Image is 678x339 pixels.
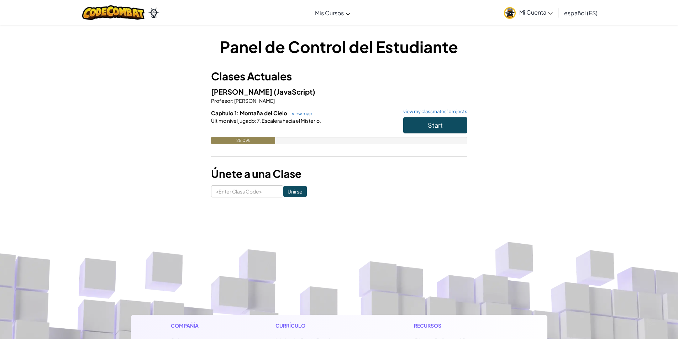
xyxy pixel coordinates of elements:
[414,322,508,329] h1: Recursos
[504,7,516,19] img: avatar
[564,9,598,17] span: español (ES)
[261,117,321,124] span: Escalera hacia el Misterio.
[211,137,275,144] div: 25.0%
[211,97,232,104] span: Profesor
[211,166,467,182] h3: Únete a una Clase
[171,322,230,329] h1: Compañía
[82,5,144,20] img: CodeCombat logo
[148,7,159,18] img: Ozaria
[428,121,443,129] span: Start
[211,68,467,84] h3: Clases Actuales
[232,97,233,104] span: :
[211,36,467,58] h1: Panel de Control del Estudiante
[274,87,315,96] span: (JavaScript)
[211,110,288,116] span: Capítulo 1: Montaña del Cielo
[255,117,256,124] span: :
[561,3,601,22] a: español (ES)
[500,1,556,24] a: Mi Cuenta
[233,97,275,104] span: [PERSON_NAME]
[400,109,467,114] a: view my classmates' projects
[211,87,274,96] span: [PERSON_NAME]
[283,186,307,197] input: Unirse
[288,111,312,116] a: view map
[256,117,261,124] span: 7.
[311,3,354,22] a: Mis Cursos
[315,9,344,17] span: Mis Cursos
[275,322,369,329] h1: Currículo
[211,117,255,124] span: Último nivel jugado
[519,9,553,16] span: Mi Cuenta
[403,117,467,133] button: Start
[211,185,283,197] input: <Enter Class Code>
